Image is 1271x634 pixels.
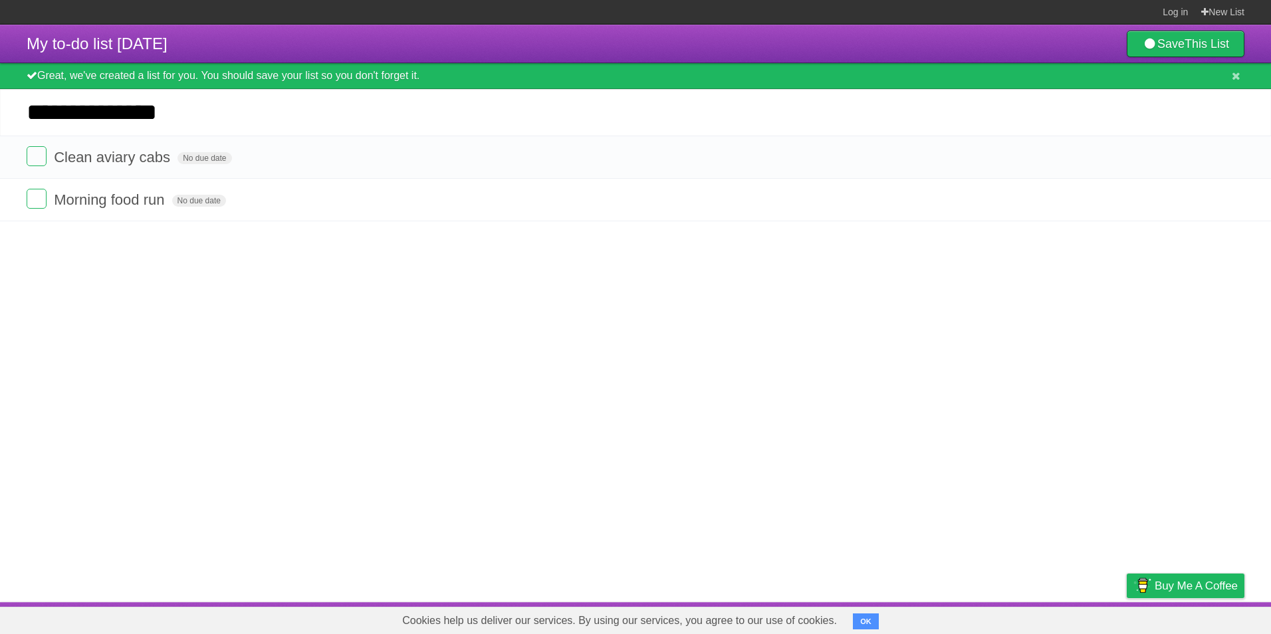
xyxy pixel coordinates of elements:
span: No due date [172,195,226,207]
span: No due date [177,152,231,164]
label: Done [27,189,47,209]
a: About [950,605,978,631]
span: Buy me a coffee [1155,574,1238,597]
span: Morning food run [54,191,168,208]
b: This List [1185,37,1229,51]
span: My to-do list [DATE] [27,35,168,53]
button: OK [853,613,879,629]
span: Clean aviary cabs [54,149,173,165]
a: SaveThis List [1127,31,1244,57]
a: Terms [1064,605,1094,631]
span: Cookies help us deliver our services. By using our services, you agree to our use of cookies. [389,607,850,634]
label: Done [27,146,47,166]
img: Buy me a coffee [1133,574,1151,597]
a: Privacy [1109,605,1144,631]
a: Buy me a coffee [1127,574,1244,598]
a: Suggest a feature [1161,605,1244,631]
a: Developers [994,605,1048,631]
